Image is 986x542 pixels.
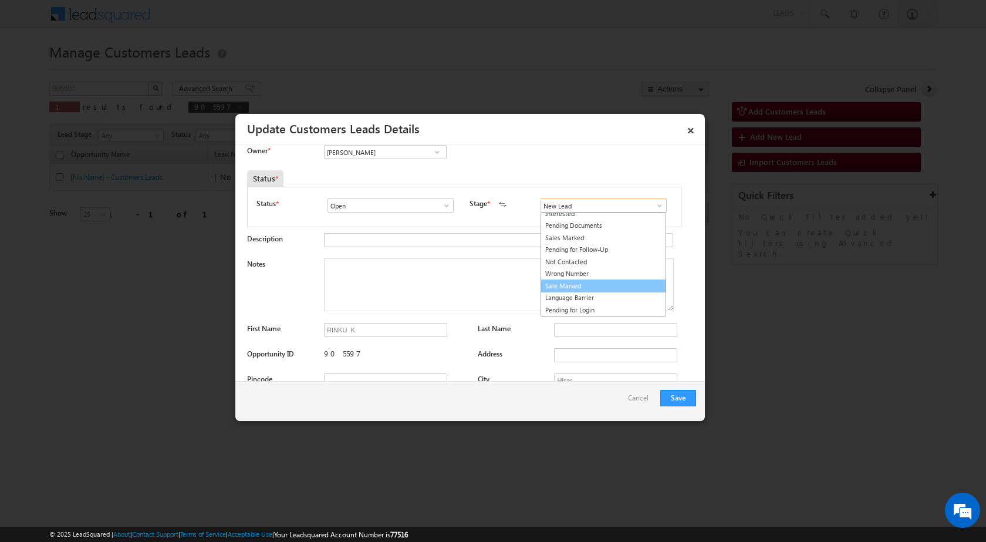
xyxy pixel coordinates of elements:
label: Opportunity ID [247,349,294,358]
div: Minimize live chat window [193,6,221,34]
label: Stage [470,198,487,209]
div: 905597 [324,348,466,365]
div: Status [247,170,283,187]
a: Show All Items [430,146,444,158]
button: Save [660,390,696,406]
span: 77516 [390,530,408,539]
a: About [113,530,130,538]
label: Owner [247,146,270,155]
div: Chat with us now [61,62,197,77]
label: Address [478,349,502,358]
a: Pending for Login [541,304,666,317]
a: × [681,118,701,139]
input: Type to Search [541,198,667,213]
a: Interested [541,208,666,220]
a: Not Contacted [541,256,666,268]
a: Language Barrier [541,292,666,304]
a: Pending for Follow-Up [541,244,666,256]
textarea: Type your message and hit 'Enter' [15,109,214,352]
label: Description [247,234,283,243]
a: Show All Items [436,200,451,211]
a: Contact Support [132,530,178,538]
img: d_60004797649_company_0_60004797649 [20,62,49,77]
label: Notes [247,260,265,268]
span: Your Leadsquared Account Number is [274,530,408,539]
a: Sale Marked [541,280,666,293]
label: Last Name [478,324,511,333]
label: Status [256,198,276,209]
label: Pincode [247,375,272,383]
em: Start Chat [160,362,213,378]
a: Show All Items [649,200,664,211]
a: Update Customers Leads Details [247,120,420,136]
a: Terms of Service [180,530,226,538]
span: © 2025 LeadSquared | | | | | [49,529,408,540]
input: Type to Search [327,198,454,213]
a: Pending Documents [541,220,666,232]
input: Type to Search [324,145,447,159]
label: City [478,375,489,383]
a: Sales Marked [541,232,666,244]
a: Acceptable Use [228,530,272,538]
a: Cancel [628,390,654,412]
a: Wrong Number [541,268,666,280]
label: First Name [247,324,281,333]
